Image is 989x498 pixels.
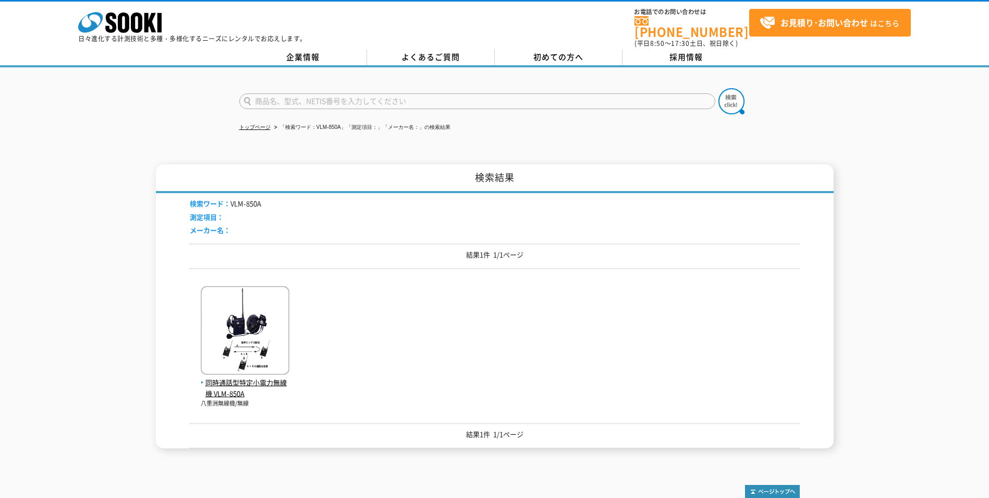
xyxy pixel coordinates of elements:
p: 結果1件 1/1ページ [190,250,800,260]
p: 日々進化する計測技術と多種・多様化するニーズにレンタルでお応えします。 [78,35,307,42]
span: 検索ワード： [190,198,230,208]
a: 採用情報 [622,50,750,65]
a: お見積り･お問い合わせはこちら [749,9,911,37]
p: 八重洲無線機/無線 [201,399,289,408]
a: トップページ [239,124,271,130]
img: btn_search.png [718,88,744,114]
span: メーカー名： [190,225,230,235]
img: VLM-850A [201,286,289,377]
span: 17:30 [671,39,690,48]
p: 結果1件 1/1ページ [190,429,800,440]
li: VLM-850A [190,198,261,209]
h1: 検索結果 [156,164,834,193]
span: (平日 ～ 土日、祝日除く) [634,39,738,48]
span: 8:50 [650,39,665,48]
span: 測定項目： [190,212,224,222]
span: 同時通話型特定小電力無線機 VLM-850A [201,377,289,399]
input: 商品名、型式、NETIS番号を入力してください [239,93,715,109]
a: 企業情報 [239,50,367,65]
strong: お見積り･お問い合わせ [780,16,868,29]
li: 「検索ワード：VLM-850A」「測定項目：」「メーカー名：」の検索結果 [272,122,450,133]
a: 初めての方へ [495,50,622,65]
span: 初めての方へ [533,51,583,63]
a: [PHONE_NUMBER] [634,16,749,38]
span: はこちら [760,15,899,31]
a: 同時通話型特定小電力無線機 VLM-850A [201,366,289,399]
a: よくあるご質問 [367,50,495,65]
span: お電話でのお問い合わせは [634,9,749,15]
